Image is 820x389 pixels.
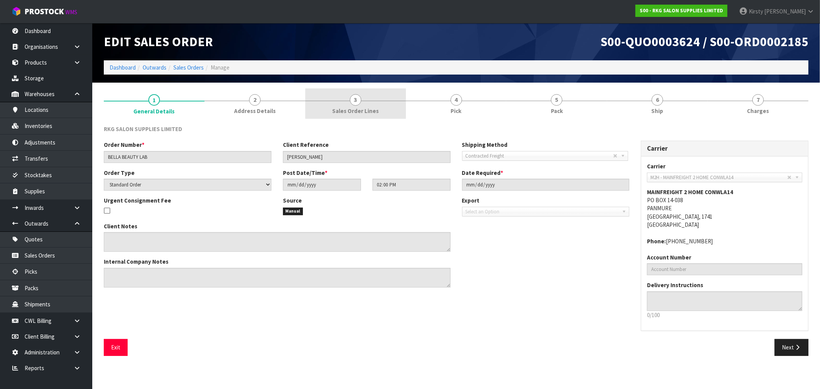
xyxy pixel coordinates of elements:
[647,162,665,170] label: Carrier
[647,237,802,245] address: [PHONE_NUMBER]
[466,207,619,216] span: Select an Option
[764,8,806,15] span: [PERSON_NAME]
[647,145,802,152] h3: Carrier
[283,169,328,177] label: Post Date/Time
[652,94,663,106] span: 6
[65,8,77,16] small: WMS
[635,5,727,17] a: S00 - RKG SALON SUPPLIES LIMITED
[451,107,462,115] span: Pick
[104,169,135,177] label: Order Type
[104,141,145,149] label: Order Number
[749,8,763,15] span: Kirsty
[283,196,302,204] label: Source
[451,94,462,106] span: 4
[104,33,213,50] span: Edit Sales Order
[775,339,808,356] button: Next
[133,107,175,115] span: General Details
[104,222,137,230] label: Client Notes
[25,7,64,17] span: ProStock
[650,173,787,182] span: M2H - MAINFREIGHT 2 HOME CONWLA14
[148,94,160,106] span: 1
[647,263,802,275] input: Account Number
[234,107,276,115] span: Address Details
[752,94,764,106] span: 7
[12,7,21,16] img: cube-alt.png
[211,64,230,71] span: Manage
[647,311,802,319] p: 0/100
[647,253,691,261] label: Account Number
[647,238,666,245] strong: phone
[551,94,562,106] span: 5
[110,64,136,71] a: Dashboard
[647,281,703,289] label: Delivery Instructions
[104,196,171,204] label: Urgent Consignment Fee
[104,119,808,362] span: General Details
[350,94,361,106] span: 3
[104,258,168,266] label: Internal Company Notes
[647,188,802,229] address: PO BOX 14-038 PANMURE [GEOGRAPHIC_DATA], 1741 [GEOGRAPHIC_DATA]
[249,94,261,106] span: 2
[104,125,182,133] span: RKG SALON SUPPLIES LIMITED
[283,141,329,149] label: Client Reference
[466,151,613,161] span: Contracted Freight
[283,151,451,163] input: Client Reference
[462,141,508,149] label: Shipping Method
[647,188,733,196] strong: MAINFREIGHT 2 HOME CONWLA14
[143,64,166,71] a: Outwards
[462,169,504,177] label: Date Required
[332,107,379,115] span: Sales Order Lines
[640,7,723,14] strong: S00 - RKG SALON SUPPLIES LIMITED
[283,208,303,215] span: Manual
[104,339,128,356] button: Exit
[747,107,769,115] span: Charges
[104,151,271,163] input: Order Number
[173,64,204,71] a: Sales Orders
[462,196,480,204] label: Export
[652,107,664,115] span: Ship
[600,33,808,50] span: S00-QUO0003624 / S00-ORD0002185
[551,107,563,115] span: Pack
